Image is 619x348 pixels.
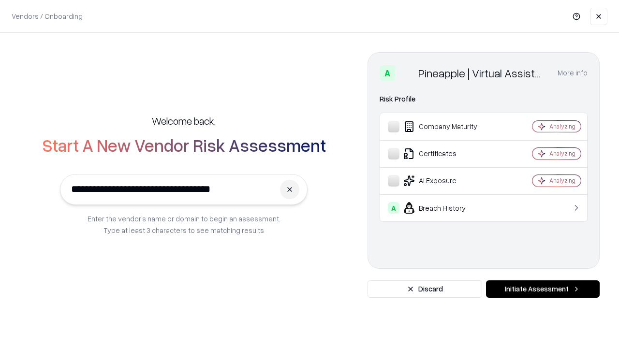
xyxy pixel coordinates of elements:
[558,64,588,82] button: More info
[549,122,575,130] div: Analyzing
[388,202,503,214] div: Breach History
[12,11,83,21] p: Vendors / Onboarding
[549,149,575,158] div: Analyzing
[152,114,216,128] h5: Welcome back,
[380,65,395,81] div: A
[388,121,503,132] div: Company Maturity
[380,93,588,105] div: Risk Profile
[399,65,414,81] img: Pineapple | Virtual Assistant Agency
[549,176,575,185] div: Analyzing
[42,135,326,155] h2: Start A New Vendor Risk Assessment
[388,175,503,187] div: AI Exposure
[88,213,280,236] p: Enter the vendor’s name or domain to begin an assessment. Type at least 3 characters to see match...
[388,148,503,159] div: Certificates
[388,202,399,214] div: A
[486,280,600,298] button: Initiate Assessment
[368,280,482,298] button: Discard
[418,65,546,81] div: Pineapple | Virtual Assistant Agency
